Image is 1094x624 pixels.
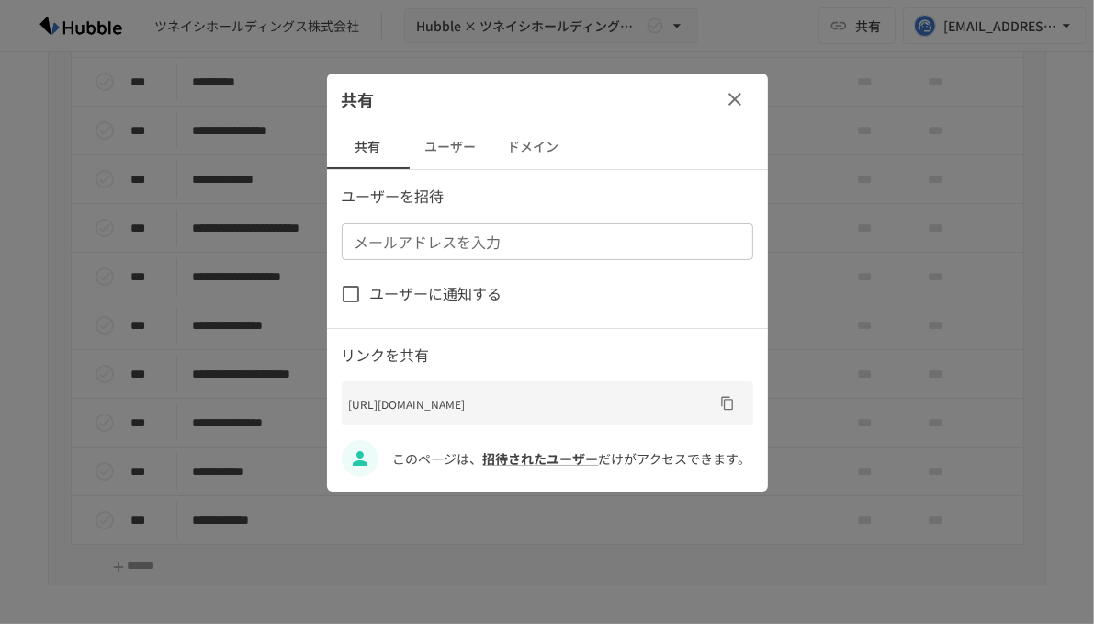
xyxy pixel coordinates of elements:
a: 招待されたユーザー [483,449,599,468]
div: 共有 [327,74,768,125]
p: リンクを共有 [342,344,753,368]
button: ユーザー [410,125,492,169]
p: [URL][DOMAIN_NAME] [349,395,713,413]
button: ドメイン [492,125,575,169]
span: ユーザーに通知する [370,282,502,306]
button: URLをコピー [713,389,742,418]
p: このページは、 だけがアクセスできます。 [393,448,753,469]
p: ユーザーを招待 [342,185,753,209]
button: 共有 [327,125,410,169]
